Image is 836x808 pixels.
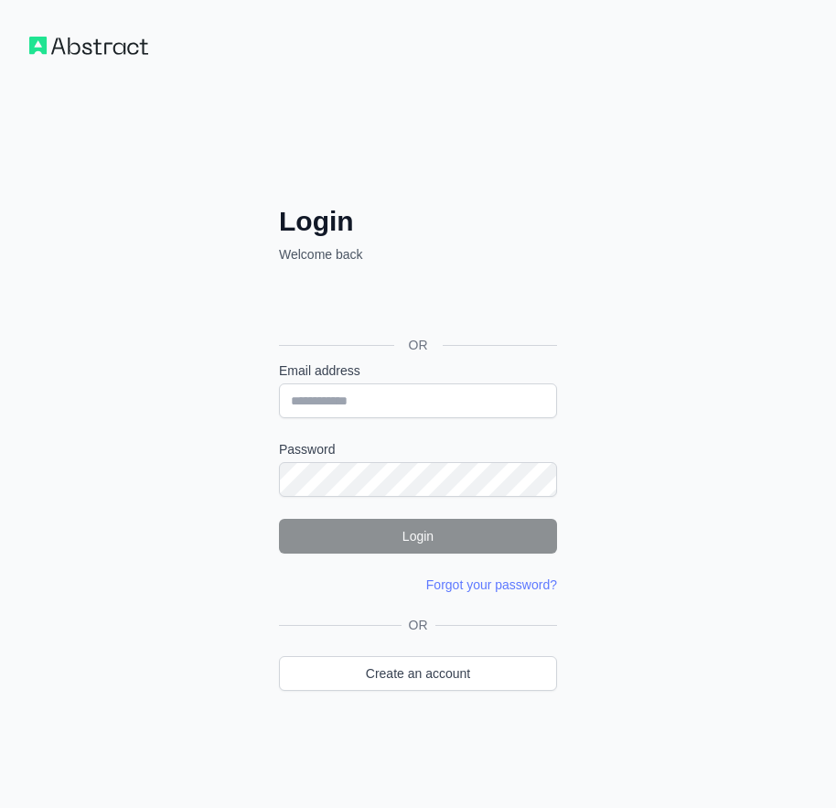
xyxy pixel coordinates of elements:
[279,245,557,264] p: Welcome back
[402,616,435,634] span: OR
[279,361,557,380] label: Email address
[394,336,443,354] span: OR
[270,284,563,324] iframe: Nút Đăng nhập bằng Google
[279,656,557,691] a: Create an account
[279,205,557,238] h2: Login
[29,37,148,55] img: Workflow
[426,577,557,592] a: Forgot your password?
[279,519,557,554] button: Login
[279,440,557,458] label: Password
